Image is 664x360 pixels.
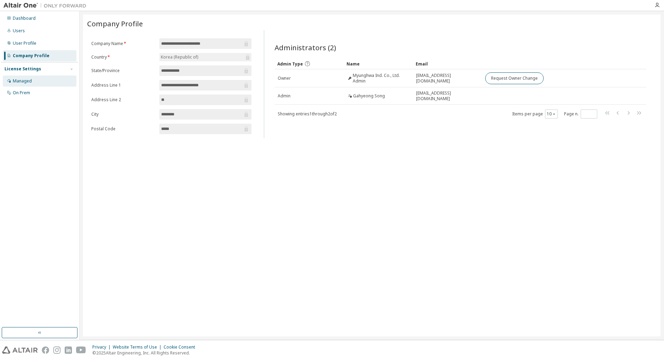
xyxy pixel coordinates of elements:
[92,350,199,356] p: © 2025 Altair Engineering, Inc. All Rights Reserved.
[485,72,544,84] button: Request Owner Change
[3,2,90,9] img: Altair One
[347,58,410,69] div: Name
[416,73,479,84] span: [EMAIL_ADDRESS][DOMAIN_NAME]
[76,346,86,354] img: youtube.svg
[91,112,155,117] label: City
[353,93,385,99] span: Gahyeong Song
[53,346,61,354] img: instagram.svg
[164,344,199,350] div: Cookie Consent
[65,346,72,354] img: linkedin.svg
[416,90,479,102] span: [EMAIL_ADDRESS][DOMAIN_NAME]
[91,97,155,103] label: Address Line 2
[87,19,143,28] span: Company Profile
[13,28,25,34] div: Users
[159,53,251,61] div: Korea (Republic of)
[91,54,155,60] label: Country
[2,346,38,354] img: altair_logo.svg
[91,68,155,73] label: State/Province
[160,53,199,61] div: Korea (Republic of)
[277,61,303,67] span: Admin Type
[91,41,155,46] label: Company Name
[278,93,290,99] span: Admin
[512,109,558,118] span: Items per page
[91,126,155,132] label: Postal Code
[13,90,30,96] div: On Prem
[275,43,336,52] span: Administrators (2)
[13,78,32,84] div: Managed
[13,53,49,59] div: Company Profile
[13,16,36,21] div: Dashboard
[4,66,41,72] div: License Settings
[91,82,155,88] label: Address Line 1
[547,111,556,117] button: 10
[416,58,479,69] div: Email
[92,344,113,350] div: Privacy
[113,344,164,350] div: Website Terms of Use
[564,109,597,118] span: Page n.
[353,73,410,84] span: Myunghwa Ind. Co., Ltd. Admin
[13,41,36,46] div: User Profile
[278,76,291,81] span: Owner
[278,111,337,117] span: Showing entries 1 through 2 of 2
[42,346,49,354] img: facebook.svg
